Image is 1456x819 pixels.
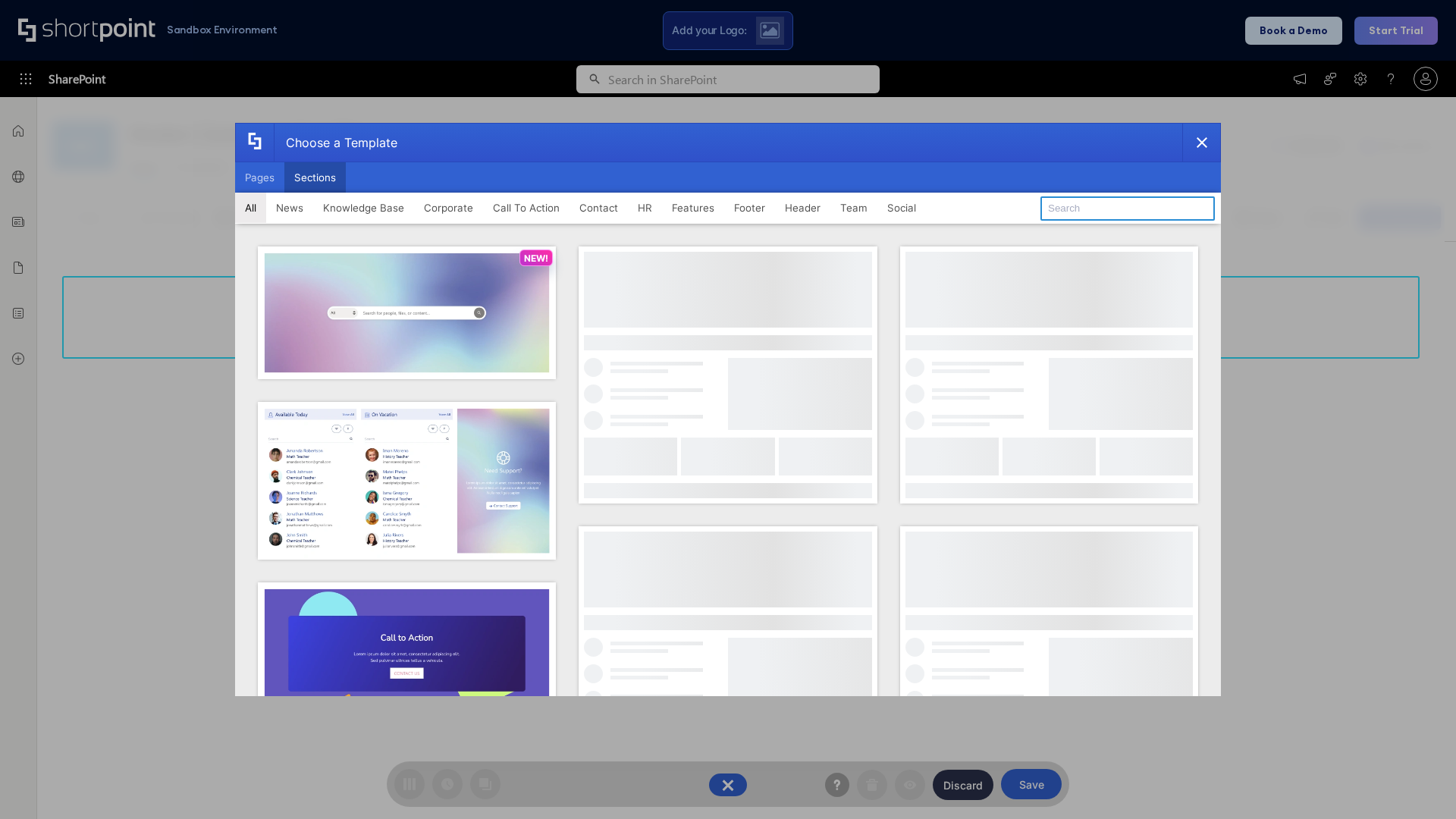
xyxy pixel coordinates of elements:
button: Features [662,193,724,223]
button: Sections [284,162,346,193]
button: Call To Action [483,193,570,223]
button: Social [877,193,926,223]
button: HR [628,193,662,223]
button: Footer [724,193,775,223]
button: Corporate [414,193,483,223]
button: Contact [570,193,628,223]
input: Search [1040,196,1215,221]
iframe: Chat Widget [1380,746,1456,819]
div: Choose a Template [274,124,397,162]
div: template selector [235,123,1221,696]
button: Team [830,193,877,223]
p: NEW! [524,253,548,264]
button: All [235,193,266,223]
button: News [266,193,313,223]
button: Knowledge Base [313,193,414,223]
button: Pages [235,162,284,193]
button: Header [775,193,830,223]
